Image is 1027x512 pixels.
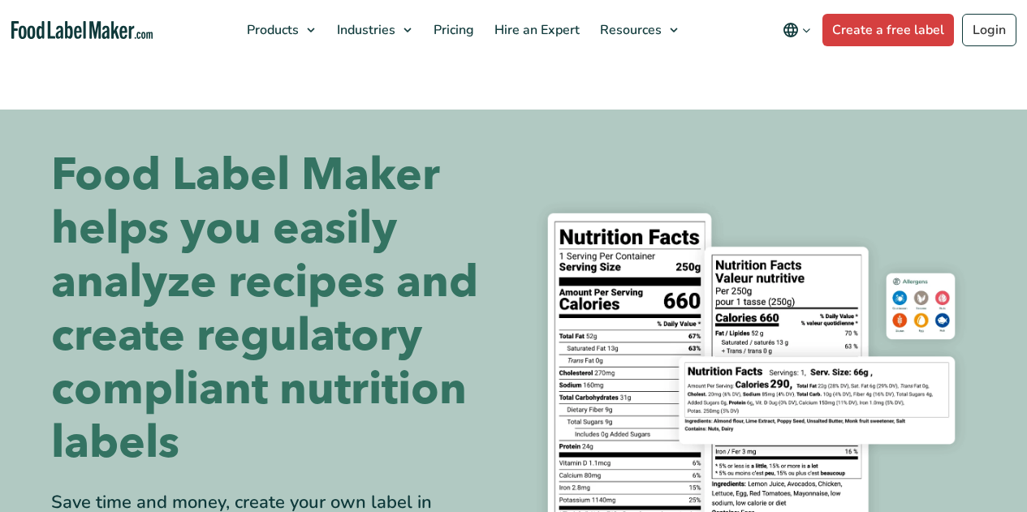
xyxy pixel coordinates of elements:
span: Industries [332,21,397,39]
button: Change language [771,14,822,46]
span: Products [242,21,300,39]
span: Pricing [429,21,476,39]
span: Resources [595,21,663,39]
h1: Food Label Maker helps you easily analyze recipes and create regulatory compliant nutrition labels [51,148,502,470]
a: Login [962,14,1016,46]
a: Food Label Maker homepage [11,21,153,40]
a: Create a free label [822,14,954,46]
span: Hire an Expert [490,21,581,39]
